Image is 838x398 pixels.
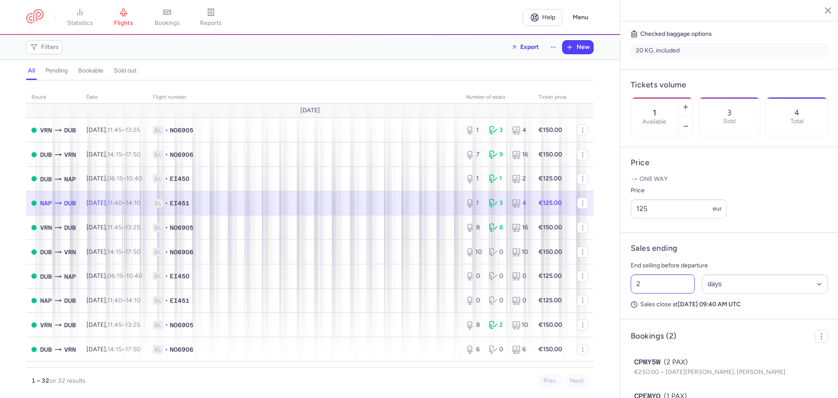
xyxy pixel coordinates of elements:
[460,91,533,104] th: number of seats
[41,44,59,51] span: Filters
[512,174,528,183] div: 2
[148,91,460,104] th: Flight number
[107,224,122,231] time: 11:45
[165,199,168,208] span: •
[165,150,168,159] span: •
[631,243,677,253] h4: Sales ending
[170,345,193,354] span: NO6906
[189,8,233,27] a: reports
[565,374,588,388] button: Next
[40,150,52,159] span: DUB
[539,321,562,329] strong: €150.00
[153,345,163,354] span: 1L
[125,151,141,158] time: 17:50
[64,223,76,232] span: DUB
[512,126,528,135] div: 4
[489,272,505,280] div: 0
[107,126,140,134] span: –
[107,297,141,304] span: –
[794,108,799,117] p: 4
[466,248,482,256] div: 10
[489,321,505,329] div: 2
[631,301,828,308] p: Sales close at
[170,272,189,280] span: EI450
[539,224,562,231] strong: €150.00
[631,185,727,196] label: Price
[107,321,122,329] time: 11:45
[631,260,828,271] p: End selling before departure
[165,345,168,354] span: •
[64,174,76,184] span: NAP
[126,272,142,280] time: 10:40
[165,223,168,232] span: •
[86,175,142,182] span: [DATE],
[466,272,482,280] div: 0
[107,346,122,353] time: 14:15
[642,118,666,125] label: Available
[512,223,528,232] div: 16
[40,125,52,135] span: VRN
[64,150,76,159] span: VRN
[631,199,727,218] input: ---
[107,346,141,353] span: –
[64,125,76,135] span: DUB
[727,108,732,117] p: 3
[153,199,163,208] span: 1L
[86,224,140,231] span: [DATE],
[466,223,482,232] div: 8
[512,150,528,159] div: 16
[466,174,482,183] div: 1
[126,199,141,207] time: 14:10
[40,345,52,354] span: DUB
[81,91,148,104] th: date
[634,368,666,376] span: €250.00
[170,321,193,329] span: NO6905
[512,321,528,329] div: 10
[512,296,528,305] div: 0
[489,126,505,135] div: 3
[64,320,76,330] span: DUB
[45,67,68,75] h4: pending
[533,91,572,104] th: Ticket price
[170,174,189,183] span: EI450
[170,199,189,208] span: EI451
[107,199,141,207] span: –
[114,19,133,27] span: flights
[631,80,828,90] h4: Tickets volume
[64,198,76,208] span: DUB
[107,126,122,134] time: 11:45
[125,224,140,231] time: 13:25
[713,205,722,212] span: eur
[512,345,528,354] div: 6
[539,374,562,388] button: Prev.
[58,8,102,27] a: statistics
[107,321,140,329] span: –
[86,346,141,353] span: [DATE],
[107,272,142,280] span: –
[107,151,122,158] time: 14:15
[542,14,555,21] span: Help
[27,41,62,54] button: Filters
[86,272,142,280] span: [DATE],
[723,118,735,125] p: Sold
[634,357,824,367] div: (2 PAX)
[153,126,163,135] span: 1L
[145,8,189,27] a: bookings
[153,223,163,232] span: 1L
[31,377,49,384] strong: 1 – 32
[64,247,76,257] span: VRN
[78,67,103,75] h4: bookable
[102,8,145,27] a: flights
[523,9,562,26] a: Help
[67,19,93,27] span: statistics
[466,199,482,208] div: 1
[86,199,141,207] span: [DATE],
[631,175,828,183] p: One way
[489,199,505,208] div: 3
[153,321,163,329] span: 1L
[107,248,141,256] span: –
[200,19,222,27] span: reports
[512,248,528,256] div: 10
[107,297,122,304] time: 11:40
[86,321,140,329] span: [DATE],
